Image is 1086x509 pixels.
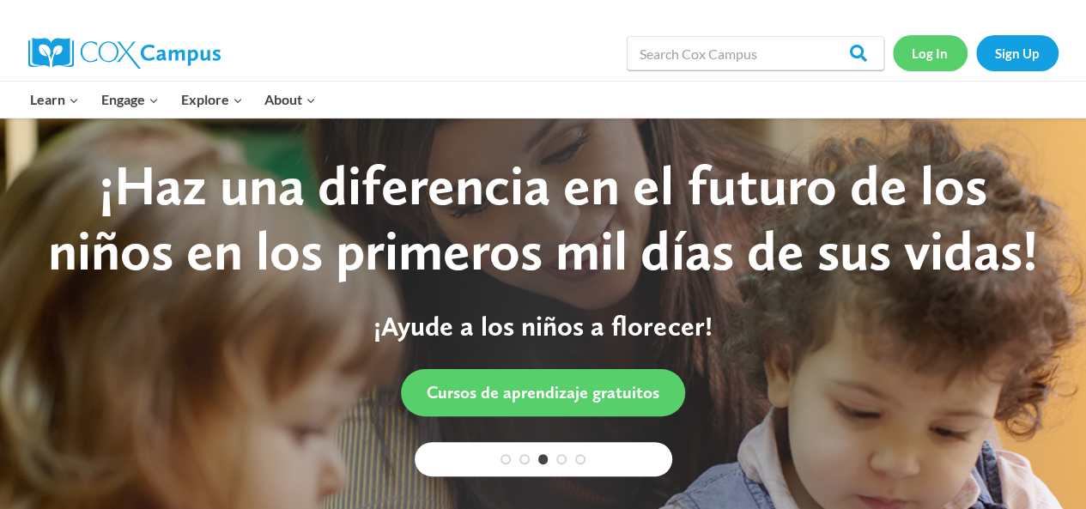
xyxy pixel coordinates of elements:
a: 3 [538,454,549,464]
nav: Secondary Navigation [893,35,1059,70]
a: 2 [519,454,530,464]
input: Search Cox Campus [627,36,884,70]
a: Log In [893,35,968,70]
button: Child menu of Engage [90,82,170,118]
div: ¡Haz una diferencia en el futuro de los niños en los primeros mil días de sus vidas! [34,153,1052,285]
img: Cox Campus [28,38,221,69]
a: Sign Up [976,35,1059,70]
a: Cursos de aprendizaje gratuitos [401,369,685,416]
button: Child menu of About [253,82,327,118]
nav: Primary Navigation [20,82,327,118]
span: Cursos de aprendizaje gratuitos [427,382,659,403]
a: 5 [575,454,585,464]
button: Child menu of Learn [20,82,91,118]
a: 1 [501,454,511,464]
button: Child menu of Explore [170,82,254,118]
a: 4 [556,454,567,464]
p: ¡Ayude a los niños a florecer! [34,310,1052,342]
